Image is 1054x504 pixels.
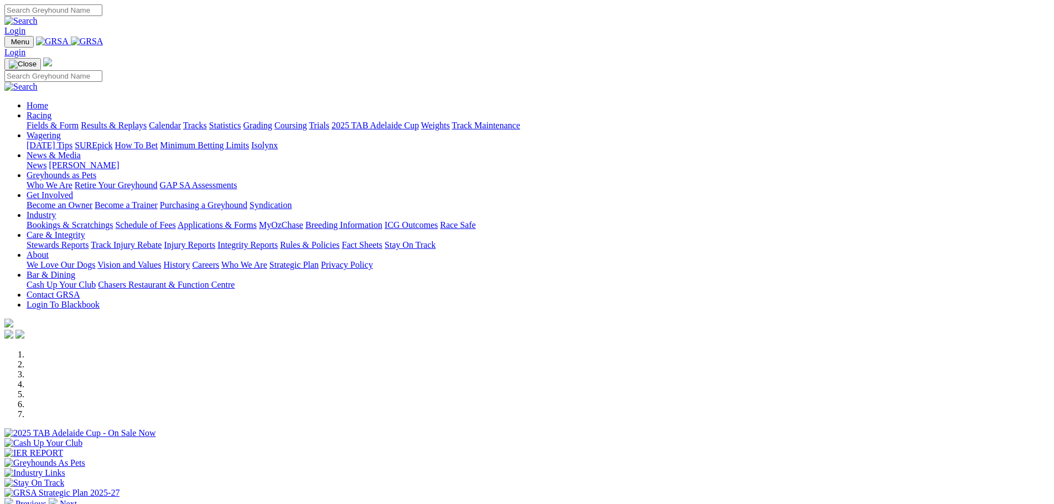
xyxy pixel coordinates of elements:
a: We Love Our Dogs [27,260,95,269]
a: Calendar [149,121,181,130]
a: Fields & Form [27,121,79,130]
a: Login [4,26,25,35]
a: GAP SA Assessments [160,180,237,190]
a: Strategic Plan [269,260,319,269]
img: GRSA Strategic Plan 2025-27 [4,488,120,498]
a: ICG Outcomes [385,220,438,230]
a: Track Maintenance [452,121,520,130]
img: Greyhounds As Pets [4,458,85,468]
a: Login [4,48,25,57]
a: News [27,160,46,170]
a: Stay On Track [385,240,435,250]
a: Chasers Restaurant & Function Centre [98,280,235,289]
img: Stay On Track [4,478,64,488]
a: Who We Are [221,260,267,269]
div: News & Media [27,160,1050,170]
a: Careers [192,260,219,269]
a: Cash Up Your Club [27,280,96,289]
a: How To Bet [115,141,158,150]
div: Racing [27,121,1050,131]
a: Integrity Reports [217,240,278,250]
input: Search [4,70,102,82]
div: Wagering [27,141,1050,150]
a: Privacy Policy [321,260,373,269]
a: Grading [243,121,272,130]
div: Bar & Dining [27,280,1050,290]
a: Bar & Dining [27,270,75,279]
img: facebook.svg [4,330,13,339]
a: Weights [421,121,450,130]
a: Get Involved [27,190,73,200]
img: logo-grsa-white.png [4,319,13,328]
a: Vision and Values [97,260,161,269]
a: Trials [309,121,329,130]
a: Industry [27,210,56,220]
a: Become an Owner [27,200,92,210]
a: Bookings & Scratchings [27,220,113,230]
a: Contact GRSA [27,290,80,299]
img: Search [4,82,38,92]
a: Fact Sheets [342,240,382,250]
img: 2025 TAB Adelaide Cup - On Sale Now [4,428,156,438]
a: History [163,260,190,269]
a: Home [27,101,48,110]
img: Industry Links [4,468,65,478]
a: 2025 TAB Adelaide Cup [331,121,419,130]
input: Search [4,4,102,16]
a: Retire Your Greyhound [75,180,158,190]
a: Statistics [209,121,241,130]
a: MyOzChase [259,220,303,230]
a: [DATE] Tips [27,141,72,150]
a: Coursing [274,121,307,130]
a: SUREpick [75,141,112,150]
a: Syndication [250,200,292,210]
a: Become a Trainer [95,200,158,210]
img: logo-grsa-white.png [43,58,52,66]
a: [PERSON_NAME] [49,160,119,170]
a: About [27,250,49,259]
img: GRSA [36,37,69,46]
div: Greyhounds as Pets [27,180,1050,190]
div: Get Involved [27,200,1050,210]
a: Login To Blackbook [27,300,100,309]
button: Toggle navigation [4,58,41,70]
a: Minimum Betting Limits [160,141,249,150]
a: Track Injury Rebate [91,240,162,250]
a: Tracks [183,121,207,130]
a: Applications & Forms [178,220,257,230]
a: Isolynx [251,141,278,150]
a: Stewards Reports [27,240,89,250]
a: Who We Are [27,180,72,190]
a: Racing [27,111,51,120]
a: Results & Replays [81,121,147,130]
button: Toggle navigation [4,36,34,48]
a: Rules & Policies [280,240,340,250]
img: twitter.svg [15,330,24,339]
a: Injury Reports [164,240,215,250]
div: About [27,260,1050,270]
a: Purchasing a Greyhound [160,200,247,210]
div: Care & Integrity [27,240,1050,250]
span: Menu [11,38,29,46]
img: Close [9,60,37,69]
a: Breeding Information [305,220,382,230]
img: GRSA [71,37,103,46]
a: Greyhounds as Pets [27,170,96,180]
div: Industry [27,220,1050,230]
img: Cash Up Your Club [4,438,82,448]
a: Care & Integrity [27,230,85,240]
a: Wagering [27,131,61,140]
a: News & Media [27,150,81,160]
img: IER REPORT [4,448,63,458]
a: Race Safe [440,220,475,230]
img: Search [4,16,38,26]
a: Schedule of Fees [115,220,175,230]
